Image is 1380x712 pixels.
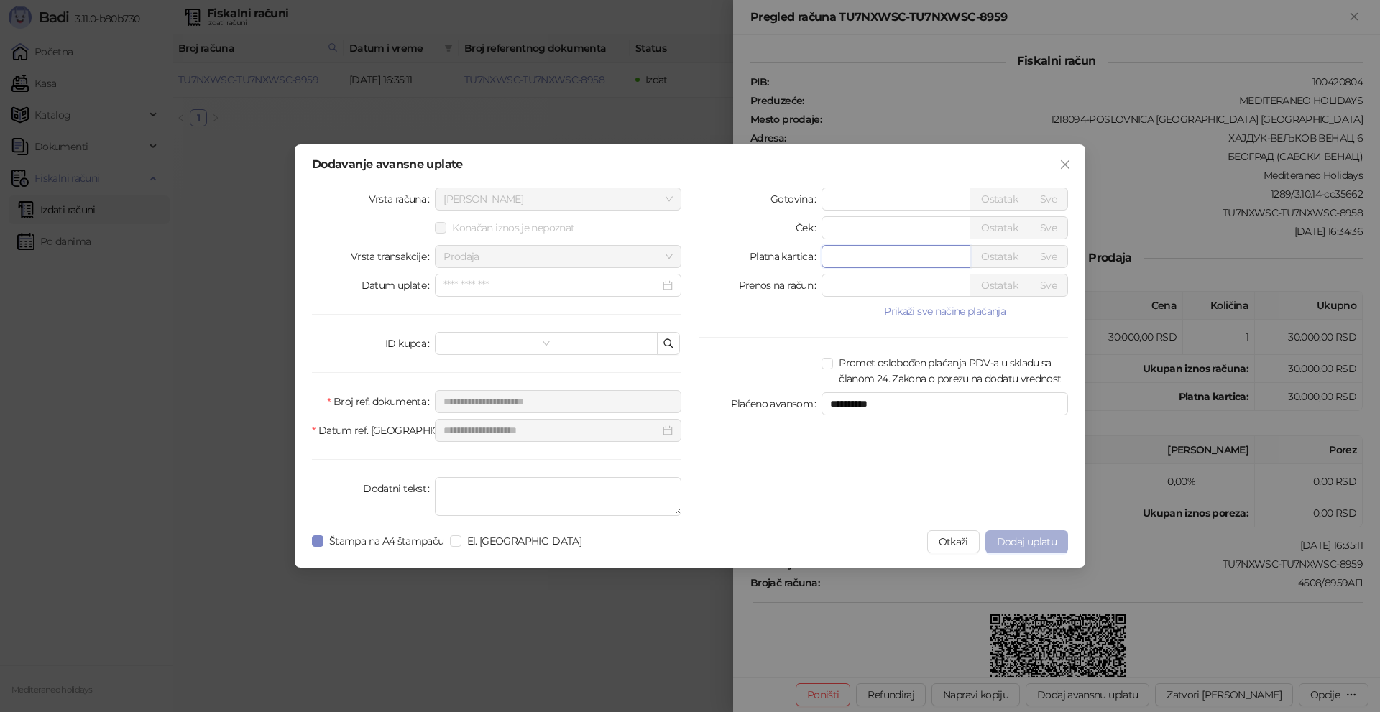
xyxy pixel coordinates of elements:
[1054,159,1077,170] span: Zatvori
[1029,216,1068,239] button: Sve
[312,159,1068,170] div: Dodavanje avansne uplate
[443,422,660,438] input: Datum ref. dokum.
[435,477,681,516] textarea: Dodatni tekst
[443,246,673,267] span: Prodaja
[351,245,436,268] label: Vrsta transakcije
[385,332,435,355] label: ID kupca
[750,245,822,268] label: Platna kartica
[822,302,1068,320] button: Prikaži sve načine plaćanja
[446,220,580,236] span: Konačan iznos je nepoznat
[970,216,1029,239] button: Ostatak
[796,216,822,239] label: Ček
[927,530,980,553] button: Otkaži
[323,533,450,549] span: Štampa na A4 štampaču
[443,277,660,293] input: Datum uplate
[731,392,822,415] label: Plaćeno avansom
[1029,274,1068,297] button: Sve
[739,274,822,297] label: Prenos na račun
[443,188,673,210] span: Avans
[970,274,1029,297] button: Ostatak
[970,245,1029,268] button: Ostatak
[770,188,822,211] label: Gotovina
[997,535,1057,548] span: Dodaj uplatu
[363,477,435,500] label: Dodatni tekst
[327,390,435,413] label: Broj ref. dokumenta
[362,274,436,297] label: Datum uplate
[1054,153,1077,176] button: Close
[435,390,681,413] input: Broj ref. dokumenta
[985,530,1068,553] button: Dodaj uplatu
[369,188,436,211] label: Vrsta računa
[312,419,435,442] label: Datum ref. dokum.
[970,188,1029,211] button: Ostatak
[461,533,588,549] span: El. [GEOGRAPHIC_DATA]
[1059,159,1071,170] span: close
[1029,245,1068,268] button: Sve
[833,355,1068,387] span: Promet oslobođen plaćanja PDV-a u skladu sa članom 24. Zakona o porezu na dodatu vrednost
[1029,188,1068,211] button: Sve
